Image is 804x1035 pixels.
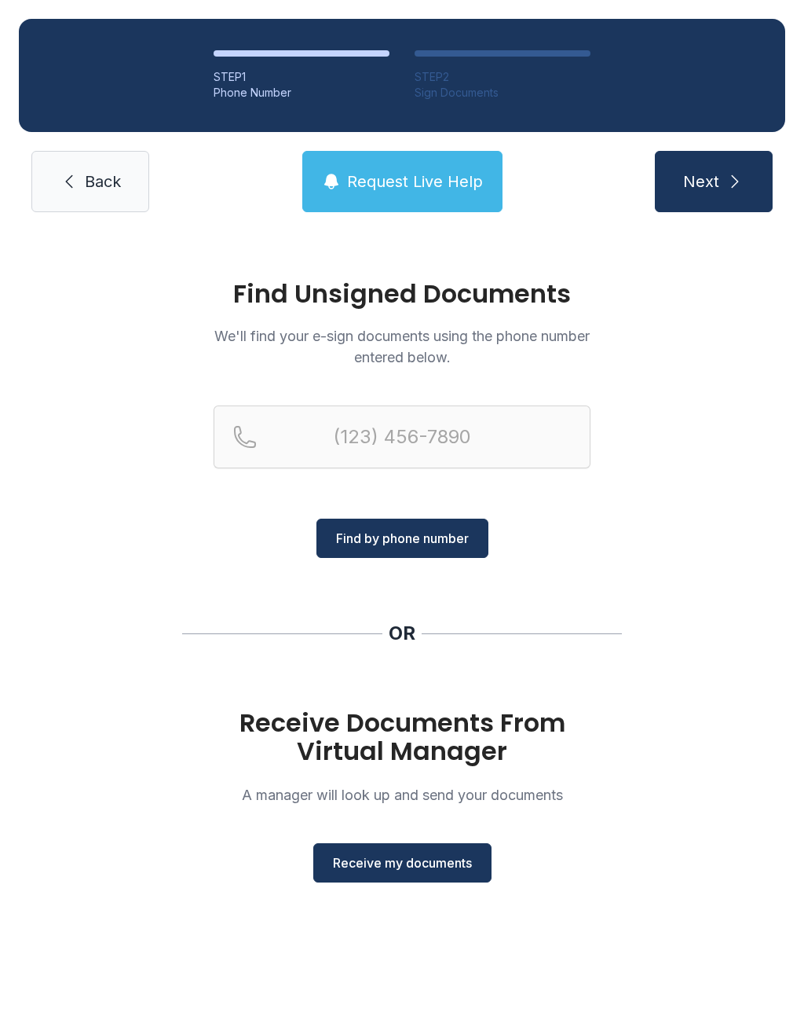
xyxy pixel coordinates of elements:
div: Sign Documents [415,85,590,101]
h1: Find Unsigned Documents [214,281,590,306]
span: Back [85,171,121,193]
p: We'll find your e-sign documents using the phone number entered below. [214,325,590,368]
span: Receive my documents [333,853,472,872]
span: Request Live Help [347,171,483,193]
div: OR [389,621,415,646]
input: Reservation phone number [214,406,590,468]
div: STEP 2 [415,69,590,85]
p: A manager will look up and send your documents [214,784,590,806]
span: Find by phone number [336,529,469,548]
div: STEP 1 [214,69,389,85]
h1: Receive Documents From Virtual Manager [214,709,590,765]
span: Next [683,171,719,193]
div: Phone Number [214,85,389,101]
